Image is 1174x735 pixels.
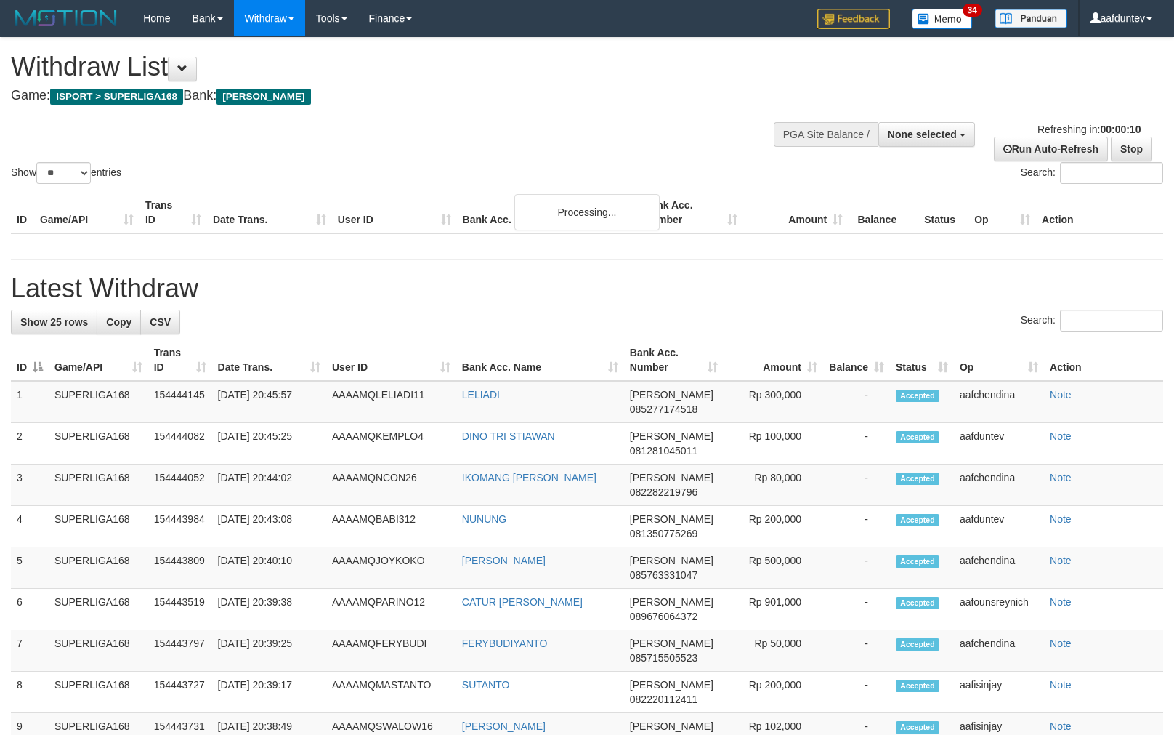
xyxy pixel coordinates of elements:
a: CSV [140,310,180,334]
th: User ID [332,192,457,233]
span: [PERSON_NAME] [630,638,713,649]
label: Search: [1021,162,1163,184]
td: - [823,465,890,506]
th: Bank Acc. Number: activate to sort column ascending [624,340,724,381]
a: Note [1050,472,1072,483]
span: Accepted [896,638,939,651]
th: Bank Acc. Name [457,192,639,233]
td: [DATE] 20:45:25 [212,423,326,465]
td: [DATE] 20:43:08 [212,506,326,547]
span: [PERSON_NAME] [630,679,713,691]
td: [DATE] 20:44:02 [212,465,326,506]
td: SUPERLIGA168 [49,589,148,630]
span: Copy 081350775269 to clipboard [630,528,697,539]
span: [PERSON_NAME] [630,596,713,608]
td: SUPERLIGA168 [49,547,148,589]
td: [DATE] 20:39:38 [212,589,326,630]
td: 154443519 [148,589,212,630]
a: LELIADI [462,389,500,401]
td: 154444082 [148,423,212,465]
a: Note [1050,638,1072,649]
th: Op [968,192,1036,233]
td: Rp 200,000 [724,672,823,713]
span: Show 25 rows [20,316,88,328]
td: 1 [11,381,49,423]
th: Action [1036,192,1163,233]
a: Run Auto-Refresh [994,137,1108,161]
td: Rp 300,000 [724,381,823,423]
span: 34 [963,4,982,17]
td: 154443809 [148,547,212,589]
span: CSV [150,316,171,328]
span: Refreshing in: [1037,124,1141,135]
td: Rp 80,000 [724,465,823,506]
button: None selected [878,122,975,147]
td: 154443797 [148,630,212,672]
a: CATUR [PERSON_NAME] [462,596,583,608]
td: 4 [11,506,49,547]
td: - [823,506,890,547]
th: Status [918,192,968,233]
td: 154443984 [148,506,212,547]
td: AAAAMQLELIADI11 [326,381,456,423]
td: AAAAMQJOYKOKO [326,547,456,589]
td: Rp 100,000 [724,423,823,465]
td: - [823,423,890,465]
label: Show entries [11,162,121,184]
span: Accepted [896,390,939,402]
span: [PERSON_NAME] [630,513,713,525]
span: Accepted [896,680,939,692]
td: 8 [11,672,49,713]
a: SUTANTO [462,679,510,691]
td: AAAAMQBABI312 [326,506,456,547]
input: Search: [1060,162,1163,184]
input: Search: [1060,310,1163,332]
th: User ID: activate to sort column ascending [326,340,456,381]
img: Feedback.jpg [817,9,890,29]
th: Balance [849,192,918,233]
td: - [823,589,890,630]
td: 154444052 [148,465,212,506]
td: SUPERLIGA168 [49,506,148,547]
div: Processing... [514,194,660,230]
span: Accepted [896,555,939,568]
div: PGA Site Balance / [774,122,878,147]
h1: Latest Withdraw [11,274,1163,303]
td: AAAAMQMASTANTO [326,672,456,713]
td: [DATE] 20:45:57 [212,381,326,423]
td: SUPERLIGA168 [49,465,148,506]
a: Note [1050,596,1072,608]
td: 6 [11,589,49,630]
td: Rp 901,000 [724,589,823,630]
th: ID [11,192,34,233]
td: - [823,630,890,672]
span: [PERSON_NAME] [630,555,713,566]
th: Bank Acc. Name: activate to sort column ascending [456,340,624,381]
span: Copy 081281045011 to clipboard [630,445,697,457]
td: Rp 50,000 [724,630,823,672]
a: [PERSON_NAME] [462,720,546,732]
td: Rp 200,000 [724,506,823,547]
a: Show 25 rows [11,310,97,334]
th: Game/API: activate to sort column ascending [49,340,148,381]
td: [DATE] 20:39:17 [212,672,326,713]
a: IKOMANG [PERSON_NAME] [462,472,596,483]
label: Search: [1021,310,1163,332]
span: [PERSON_NAME] [630,472,713,483]
th: Action [1044,340,1163,381]
th: Date Trans.: activate to sort column ascending [212,340,326,381]
span: Copy 082220112411 to clipboard [630,694,697,705]
th: Amount: activate to sort column ascending [724,340,823,381]
span: Copy 085763331047 to clipboard [630,569,697,581]
h4: Game: Bank: [11,89,768,103]
td: SUPERLIGA168 [49,630,148,672]
td: SUPERLIGA168 [49,381,148,423]
td: AAAAMQKEMPLO4 [326,423,456,465]
td: [DATE] 20:40:10 [212,547,326,589]
span: Accepted [896,514,939,526]
td: AAAAMQNCON26 [326,465,456,506]
th: Amount [743,192,849,233]
td: aafchendina [954,630,1044,672]
td: 5 [11,547,49,589]
a: Note [1050,389,1072,401]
